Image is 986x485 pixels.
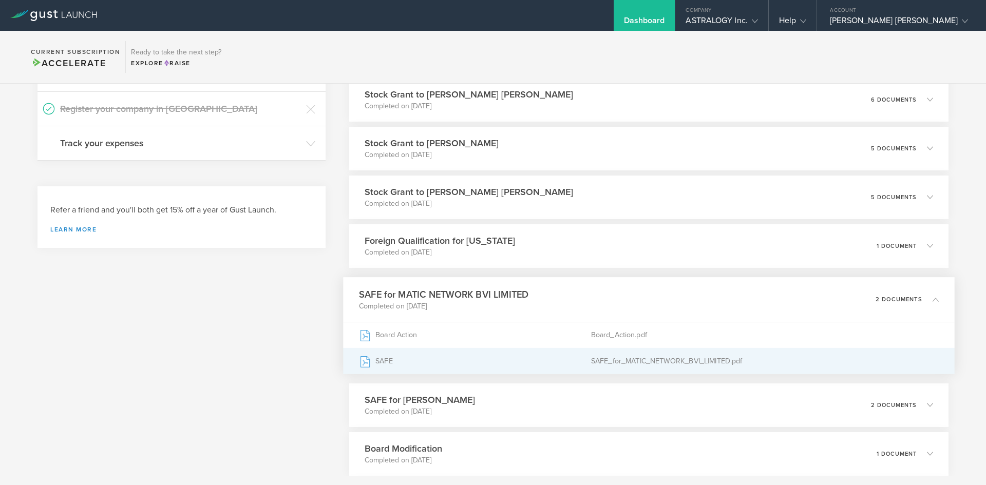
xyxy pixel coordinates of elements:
h3: Stock Grant to [PERSON_NAME] [365,137,499,150]
p: Completed on [DATE] [365,101,573,111]
div: Ready to take the next step?ExploreRaise [125,41,226,73]
div: SAFE [359,348,591,374]
div: [PERSON_NAME] [PERSON_NAME] [830,15,968,31]
div: Explore [131,59,221,68]
div: Board Action [359,322,591,347]
h3: SAFE for MATIC NETWORK BVI LIMITED [359,287,528,301]
p: Completed on [DATE] [365,455,442,465]
div: ASTRALOGY Inc. [686,15,757,31]
p: 2 documents [876,296,922,302]
h3: Track your expenses [60,137,301,150]
span: Raise [163,60,191,67]
p: Completed on [DATE] [365,406,475,417]
a: Learn more [50,226,313,232]
div: Board_Action.pdf [591,322,939,347]
p: 1 document [877,451,917,457]
h3: Ready to take the next step? [131,49,221,56]
span: Accelerate [31,57,106,69]
p: Completed on [DATE] [365,247,515,258]
p: 6 documents [871,97,917,103]
p: Completed on [DATE] [359,301,528,311]
h3: SAFE for [PERSON_NAME] [365,393,475,406]
div: Dashboard [624,15,665,31]
p: 5 documents [871,195,917,200]
h3: Stock Grant to [PERSON_NAME] [PERSON_NAME] [365,88,573,101]
div: SAFE_for_MATIC_NETWORK_BVI_LIMITED.pdf [591,348,939,374]
p: 5 documents [871,146,917,151]
h3: Stock Grant to [PERSON_NAME] [PERSON_NAME] [365,185,573,199]
p: 1 document [877,243,917,249]
div: Help [779,15,806,31]
p: 2 documents [871,402,917,408]
h2: Current Subscription [31,49,120,55]
p: Completed on [DATE] [365,150,499,160]
iframe: Chat Widget [935,436,986,485]
h3: Board Modification [365,442,442,455]
h3: Refer a friend and you'll both get 15% off a year of Gust Launch. [50,204,313,216]
h3: Register your company in [GEOGRAPHIC_DATA] [60,102,301,115]
p: Completed on [DATE] [365,199,573,209]
h3: Foreign Qualification for [US_STATE] [365,234,515,247]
